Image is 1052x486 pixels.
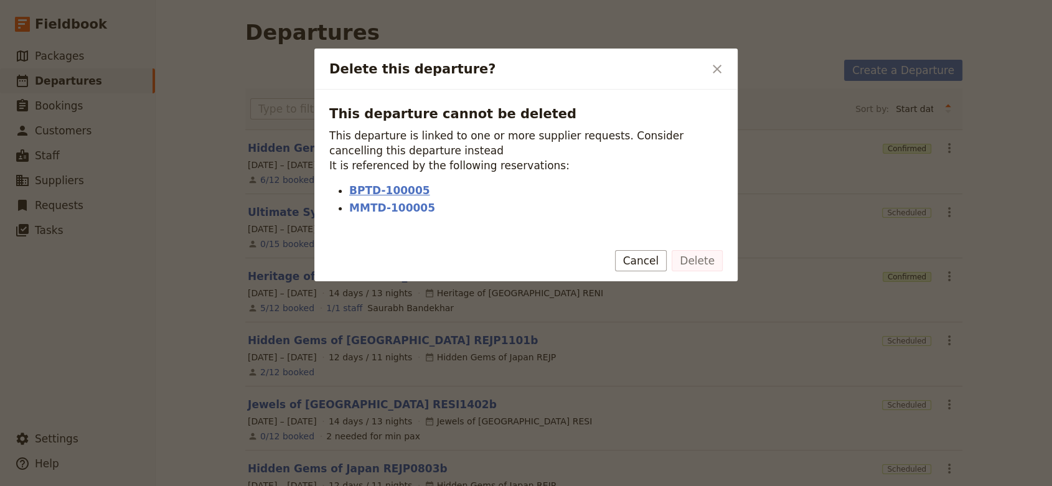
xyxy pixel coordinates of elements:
a: BPTD-100005 [349,183,723,198]
button: Cancel [615,250,667,271]
h3: This departure cannot be deleted [329,105,723,123]
button: Close dialog [707,58,728,80]
a: MMTD-100005 [349,200,723,215]
button: Delete [672,250,723,271]
h2: Delete this departure? [329,60,704,78]
p: It is referenced by the following reservations: [329,158,723,173]
div: This departure is linked to one or more supplier requests. Consider cancelling this departure ins... [329,128,723,158]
